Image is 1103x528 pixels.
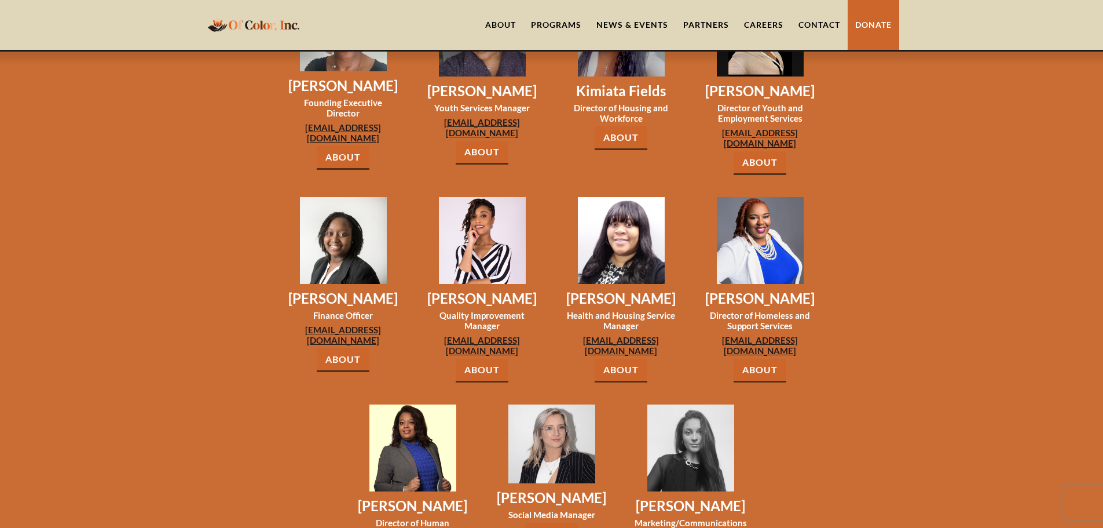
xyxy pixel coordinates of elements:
a: About [734,359,786,383]
a: About [317,348,369,372]
a: About [456,359,508,383]
h3: [PERSON_NAME] [704,290,816,307]
a: home [204,11,303,38]
h3: Director of Housing and Workforce [565,103,677,123]
h3: Quality Improvement Manager [426,310,538,331]
a: [EMAIL_ADDRESS][DOMAIN_NAME] [704,128,816,148]
h3: Youth Services Manager [426,103,538,113]
h3: [PERSON_NAME] [496,489,608,507]
h3: Director of Homeless and Support Services [704,310,816,331]
h3: Kimiata Fields [565,82,677,100]
h3: Founding Executive Director [287,97,400,118]
a: [EMAIL_ADDRESS][DOMAIN_NAME] [426,117,538,138]
a: [EMAIL_ADDRESS][DOMAIN_NAME] [287,325,400,345]
h3: Finance Officer [287,310,400,321]
a: [EMAIL_ADDRESS][DOMAIN_NAME] [704,335,816,356]
h3: Health and Housing Service Manager [565,310,677,331]
h3: [PERSON_NAME] [426,82,538,100]
h3: [PERSON_NAME] [635,497,747,515]
h3: Social Media Manager [496,509,608,520]
a: About [317,146,369,170]
h3: [PERSON_NAME] [426,290,538,307]
a: About [595,126,647,150]
h3: Director of Youth and Employment Services [704,103,816,123]
h3: [PERSON_NAME] [287,77,400,94]
h3: [PERSON_NAME] [565,290,677,307]
a: About [734,151,786,175]
a: [EMAIL_ADDRESS][DOMAIN_NAME] [426,335,538,356]
h3: [PERSON_NAME] [287,290,400,307]
h3: [PERSON_NAME] [704,82,816,100]
a: About [595,359,647,383]
a: About [456,141,508,165]
a: [EMAIL_ADDRESS][DOMAIN_NAME] [287,122,400,143]
div: Programs [531,19,581,31]
a: [EMAIL_ADDRESS][DOMAIN_NAME] [565,335,677,356]
h3: [PERSON_NAME] [357,497,469,515]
